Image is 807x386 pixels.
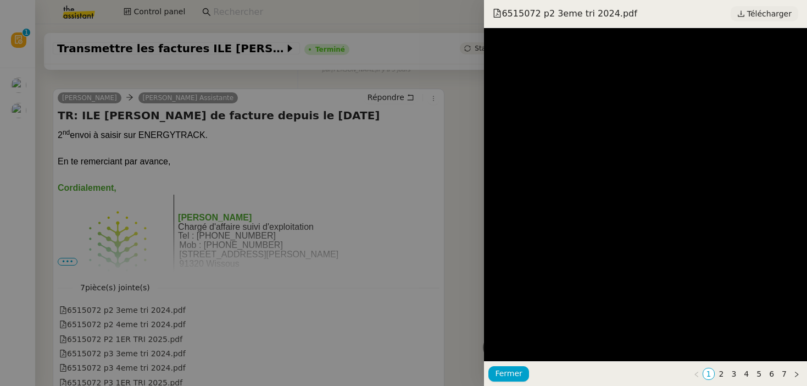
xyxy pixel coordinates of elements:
span: Télécharger [747,7,792,21]
a: 7 [778,368,790,379]
li: 2 [715,368,727,380]
li: 7 [778,368,791,380]
a: 1 [703,368,715,379]
button: Page suivante [791,368,803,380]
li: 4 [740,368,753,380]
li: 1 [703,368,715,380]
li: 6 [765,368,778,380]
button: Page précédente [691,368,703,380]
span: 6515072 p2 3eme tri 2024.pdf [493,8,637,20]
button: Fermer [488,366,528,382]
a: 6 [766,368,777,379]
span: Fermer [495,367,522,380]
li: 3 [727,368,740,380]
a: Télécharger [731,6,798,21]
li: 5 [753,368,765,380]
a: 2 [715,368,727,379]
a: 3 [728,368,739,379]
a: 5 [753,368,765,379]
a: 4 [741,368,752,379]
